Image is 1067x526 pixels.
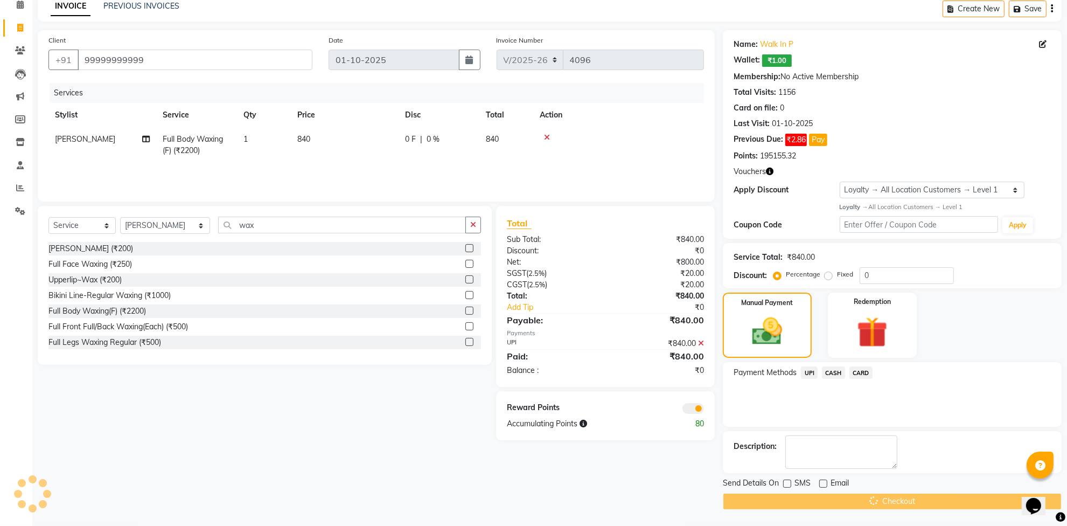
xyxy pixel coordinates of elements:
div: Services [50,83,712,103]
span: 0 % [427,134,440,145]
label: Redemption [854,297,891,307]
span: [PERSON_NAME] [55,134,115,144]
span: UPI [801,366,818,379]
div: ₹840.00 [605,234,712,245]
button: Pay [809,134,827,146]
div: Full Face Waxing (₹250) [48,259,132,270]
div: Payments [507,329,704,338]
div: ₹840.00 [787,252,815,263]
div: ₹20.00 [605,279,712,290]
div: Sub Total: [499,234,605,245]
span: 1 [243,134,248,144]
label: Date [329,36,343,45]
div: Total: [499,290,605,302]
a: Add Tip [499,302,623,313]
div: Apply Discount [734,184,839,196]
div: ₹800.00 [605,257,712,268]
div: ₹0 [605,365,712,376]
div: Net: [499,257,605,268]
input: Search or Scan [218,217,466,233]
div: Bikini Line-Regular Waxing (₹1000) [48,290,171,301]
button: Save [1009,1,1047,17]
label: Fixed [837,269,853,279]
input: Enter Offer / Coupon Code [840,216,998,233]
div: Full Front Full/Back Waxing(Each) (₹500) [48,321,188,333]
div: [PERSON_NAME] (₹200) [48,243,133,254]
div: 0 [780,102,784,114]
div: Membership: [734,71,780,82]
span: CGST [507,280,527,289]
span: Payment Methods [734,367,797,378]
button: +91 [48,50,79,70]
th: Service [156,103,237,127]
div: ₹0 [605,245,712,257]
span: CASH [822,366,845,379]
div: Reward Points [499,402,605,414]
div: Total Visits: [734,87,776,98]
span: 2.5% [529,280,545,289]
div: Discount: [734,270,767,281]
span: ₹2.86 [785,134,807,146]
div: ( ) [499,279,605,290]
span: 840 [486,134,499,144]
span: SGST [507,268,526,278]
label: Invoice Number [497,36,543,45]
div: ₹20.00 [605,268,712,279]
div: Service Total: [734,252,783,263]
button: Apply [1002,217,1033,233]
div: Accumulating Points [499,418,659,430]
div: Paid: [499,350,605,363]
th: Price [291,103,399,127]
img: _gift.svg [847,313,897,351]
div: Last Visit: [734,118,770,129]
strong: Loyalty → [840,203,868,211]
label: Manual Payment [742,298,793,308]
div: Payable: [499,314,605,327]
span: Full Body Waxing(F) (₹2200) [163,134,223,155]
div: 1156 [778,87,796,98]
span: Email [831,477,849,491]
th: Stylist [48,103,156,127]
a: Walk In P [760,39,793,50]
div: ₹840.00 [605,290,712,302]
div: Discount: [499,245,605,257]
label: Client [48,36,66,45]
div: Wallet: [734,54,760,67]
div: ₹840.00 [605,314,712,327]
span: Vouchers [734,166,766,177]
div: No Active Membership [734,71,1051,82]
span: SMS [794,477,811,491]
span: 840 [297,134,310,144]
div: UPI [499,338,605,349]
div: Coupon Code [734,219,839,231]
span: Total [507,218,532,229]
span: ₹1.00 [762,54,792,67]
div: 195155.32 [760,150,796,162]
div: ₹0 [623,302,712,313]
a: PREVIOUS INVOICES [103,1,179,11]
th: Total [479,103,533,127]
th: Disc [399,103,479,127]
div: ₹840.00 [605,338,712,349]
iframe: chat widget [1022,483,1056,515]
th: Action [533,103,704,127]
div: 80 [659,418,712,430]
button: Create New [943,1,1005,17]
div: Full Legs Waxing Regular (₹500) [48,337,161,348]
div: ( ) [499,268,605,279]
img: _cash.svg [743,314,791,349]
span: | [420,134,422,145]
div: 01-10-2025 [772,118,813,129]
div: All Location Customers → Level 1 [840,203,1051,212]
input: Search by Name/Mobile/Email/Code [78,50,312,70]
div: Balance : [499,365,605,376]
label: Percentage [786,269,820,279]
div: Upperlip~Wax (₹200) [48,274,122,286]
span: 0 F [405,134,416,145]
div: Points: [734,150,758,162]
span: CARD [849,366,873,379]
div: Name: [734,39,758,50]
div: ₹840.00 [605,350,712,363]
th: Qty [237,103,291,127]
span: Send Details On [723,477,779,491]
